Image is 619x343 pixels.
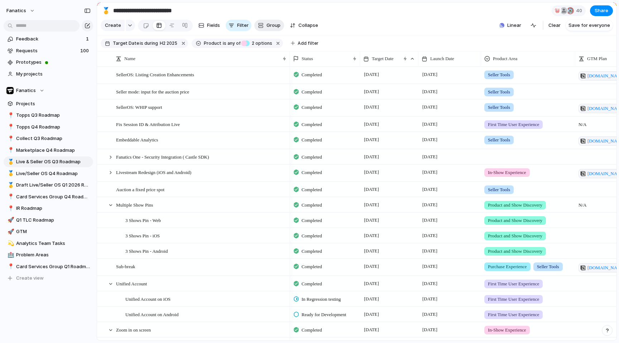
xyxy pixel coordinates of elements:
[6,251,14,259] button: 🏥
[139,39,159,47] button: isduring
[421,295,439,303] span: [DATE]
[4,168,93,179] div: 🥇Live/Seller OS Q4 Roadmap
[140,40,143,47] span: is
[421,168,439,177] span: [DATE]
[116,120,180,128] span: Fix Session ID & Attribution Live
[8,204,13,213] div: 📍
[362,231,381,240] span: [DATE]
[362,168,381,177] span: [DATE]
[16,124,91,131] span: Topps Q4 Roadmap
[548,22,561,29] span: Clear
[6,228,14,235] button: 🚀
[16,71,91,78] span: My projects
[496,20,524,31] button: Linear
[4,273,93,284] button: Create view
[105,22,121,29] span: Create
[6,193,14,201] button: 📍
[302,121,322,128] span: Completed
[421,262,439,271] span: [DATE]
[116,103,162,111] span: SellerOS: WHIP support
[237,22,249,29] span: Filter
[8,123,13,131] div: 📍
[204,40,221,47] span: Product
[421,216,439,224] span: [DATE]
[488,88,510,96] span: Seller Tools
[4,34,93,44] a: Feedback1
[116,201,153,209] span: Multiple Show Pins
[124,55,135,62] span: Name
[8,146,13,154] div: 📍
[372,55,394,62] span: Target Date
[302,154,322,161] span: Completed
[241,39,274,47] button: 2 options
[6,158,14,165] button: 🥇
[250,40,272,47] span: options
[16,217,91,224] span: Q1 TLC Roadmap
[302,169,322,176] span: Completed
[4,180,93,190] a: 🥇Draft Live/Seller OS Q1 2026 Roadmap
[587,55,607,62] span: GTM Plan
[362,103,381,111] span: [DATE]
[207,22,220,29] span: Fields
[302,248,322,255] span: Completed
[125,231,160,240] span: 3 Shows Pin - iOS
[302,88,322,96] span: Completed
[595,7,608,14] span: Share
[421,247,439,255] span: [DATE]
[488,71,510,78] span: Seller Tools
[488,248,542,255] span: Product and Show Discovery
[362,87,381,96] span: [DATE]
[250,40,255,46] span: 2
[125,247,168,255] span: 3 Shows Pin - Android
[4,145,93,156] a: 📍Marketplace Q4 Roadmap
[6,7,26,14] span: fanatics
[6,205,14,212] button: 📍
[8,239,13,247] div: 💫
[4,133,93,144] a: 📍Collect Q3 Roadmap
[421,310,439,319] span: [DATE]
[16,147,91,154] span: Marketplace Q4 Roadmap
[4,261,93,272] div: 📍Card Services Group Q1 Roadmap
[488,280,539,288] span: First Time User Experience
[160,40,177,47] span: H2 2025
[16,170,91,177] span: Live/Seller OS Q4 Roadmap
[488,202,542,209] span: Product and Show Discovery
[302,104,322,111] span: Completed
[4,192,93,202] a: 📍Card Services Group Q4 Roadmap
[568,22,610,29] span: Save for everyone
[16,158,91,165] span: Live & Seller OS Q3 Roadmap
[4,215,93,226] a: 🚀Q1 TLC Roadmap
[267,22,280,29] span: Group
[302,202,322,209] span: Completed
[362,70,381,79] span: [DATE]
[16,275,44,282] span: Create view
[488,232,542,240] span: Product and Show Discovery
[287,38,323,48] button: Add filter
[6,182,14,189] button: 🥇
[4,203,93,214] a: 📍IR Roadmap
[116,168,191,176] span: Livestream Redesign (iOS and Android)
[421,120,439,129] span: [DATE]
[546,20,563,31] button: Clear
[8,181,13,189] div: 🥇
[6,263,14,270] button: 📍
[8,111,13,120] div: 📍
[362,295,381,303] span: [DATE]
[4,250,93,260] a: 🏥Problem Areas
[507,22,521,29] span: Linear
[8,193,13,201] div: 📍
[4,110,93,121] a: 📍Topps Q3 Roadmap
[6,135,14,142] button: 📍
[4,226,93,237] div: 🚀GTM
[226,20,251,31] button: Filter
[421,103,439,111] span: [DATE]
[226,40,240,47] span: any of
[221,39,242,47] button: isany of
[116,185,164,193] span: Auction a fixed price spot
[16,100,91,107] span: Projects
[6,147,14,154] button: 📍
[430,55,454,62] span: Launch Date
[16,182,91,189] span: Draft Live/Seller OS Q1 2026 Roadmap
